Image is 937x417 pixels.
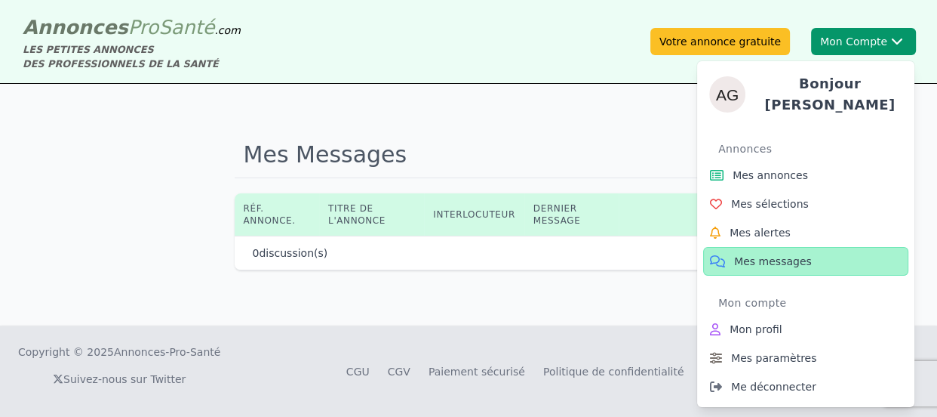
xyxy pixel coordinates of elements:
[757,73,902,116] h4: Bonjour [PERSON_NAME]
[650,28,790,55] a: Votre annonce gratuite
[235,193,320,236] th: Réf. annonce.
[703,190,908,218] a: Mes sélections
[53,373,186,385] a: Suivez-nous sur Twitter
[703,247,908,276] a: Mes messages
[811,28,916,55] button: Mon CompteandreaBonjour [PERSON_NAME]AnnoncesMes annoncesMes sélectionsMes alertesMes messagesMon...
[319,193,424,236] th: Titre de l'annonce
[18,344,220,360] div: Copyright © 2025
[718,137,908,161] div: Annonces
[731,196,809,212] span: Mes sélections
[388,366,410,378] a: CGV
[23,16,128,39] span: Annonces
[731,379,816,394] span: Me déconnecter
[23,42,241,71] div: LES PETITES ANNONCES DES PROFESSIONNELS DE LA SANTÉ
[703,344,908,372] a: Mes paramètres
[731,351,816,366] span: Mes paramètres
[703,218,908,247] a: Mes alertes
[429,366,525,378] a: Paiement sécurisé
[543,366,684,378] a: Politique de confidentialité
[346,366,370,378] a: CGU
[235,132,703,178] h1: Mes Messages
[733,168,808,183] span: Mes annonces
[734,254,812,269] span: Mes messages
[730,225,791,240] span: Mes alertes
[114,344,220,360] a: Annonces-Pro-Santé
[709,76,745,113] img: andrea
[524,193,619,236] th: Dernier message
[730,322,782,337] span: Mon profil
[718,291,908,315] div: Mon compte
[424,193,524,236] th: Interlocuteur
[703,315,908,344] a: Mon profil
[214,24,240,36] span: .com
[158,16,214,39] span: Santé
[253,247,260,259] span: 0
[703,372,908,401] a: Me déconnecter
[23,16,241,39] a: AnnoncesProSanté.com
[128,16,159,39] span: Pro
[703,161,908,190] a: Mes annonces
[253,246,328,261] p: discussion(s)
